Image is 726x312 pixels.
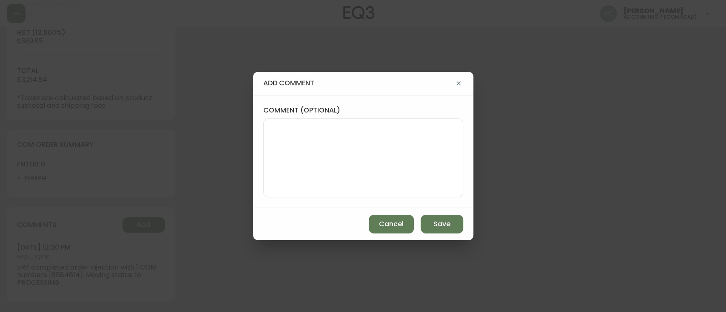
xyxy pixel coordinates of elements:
[433,219,450,229] span: Save
[379,219,404,229] span: Cancel
[263,106,463,115] label: comment (optional)
[369,215,414,233] button: Cancel
[421,215,463,233] button: Save
[263,79,454,88] h4: add comment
